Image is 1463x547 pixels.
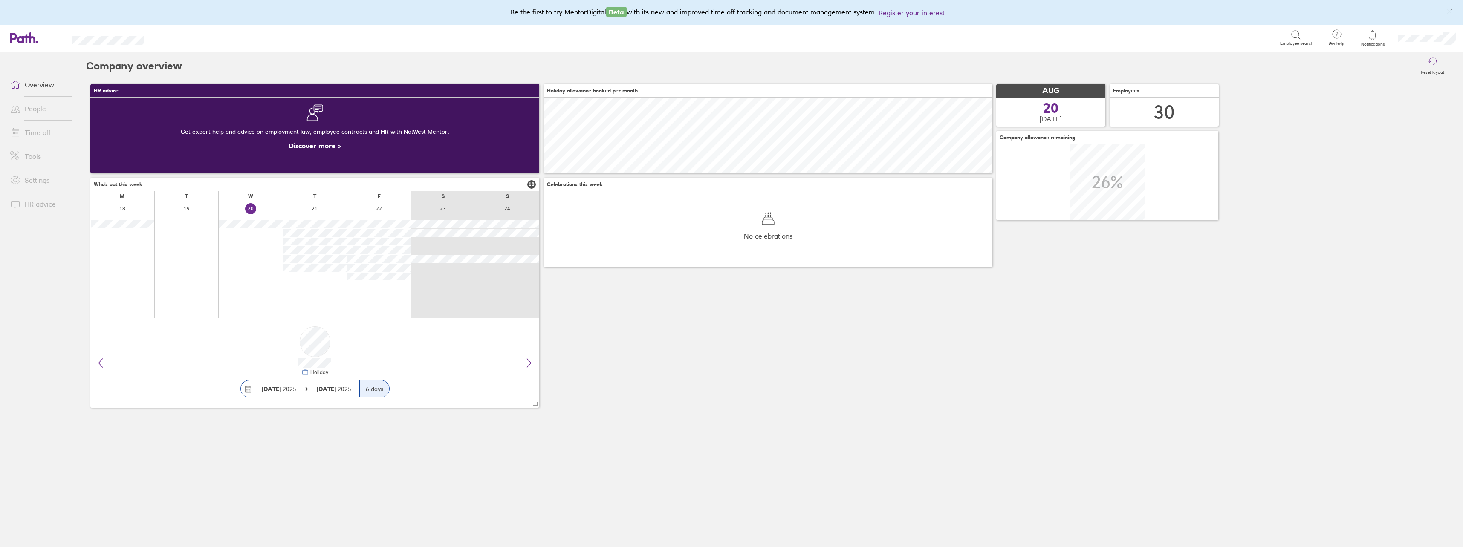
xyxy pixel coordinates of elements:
[1154,101,1174,123] div: 30
[3,100,72,117] a: People
[3,172,72,189] a: Settings
[1416,67,1449,75] label: Reset layout
[262,385,281,393] strong: [DATE]
[547,181,603,187] span: Celebrations this week
[86,52,182,80] h2: Company overview
[506,193,509,199] div: S
[527,180,536,189] span: 10
[94,88,119,94] span: HR advice
[313,193,316,199] div: T
[185,193,188,199] div: T
[1040,115,1062,123] span: [DATE]
[1416,52,1449,80] button: Reset layout
[317,386,351,392] span: 2025
[1113,88,1139,94] span: Employees
[1280,41,1313,46] span: Employee search
[3,148,72,165] a: Tools
[1000,135,1075,141] span: Company allowance remaining
[309,369,328,375] div: Holiday
[1359,29,1387,47] a: Notifications
[3,76,72,93] a: Overview
[167,34,189,41] div: Search
[97,121,532,142] div: Get expert help and advice on employment law, employee contracts and HR with NatWest Mentor.
[606,7,627,17] span: Beta
[1323,41,1350,46] span: Get help
[262,386,296,392] span: 2025
[1042,86,1059,95] span: AUG
[378,193,381,199] div: F
[442,193,445,199] div: S
[248,193,253,199] div: W
[359,380,389,397] div: 6 days
[289,141,341,150] a: Discover more >
[94,181,142,187] span: Who's out this week
[1043,101,1058,115] span: 20
[120,193,124,199] div: M
[3,124,72,141] a: Time off
[3,196,72,213] a: HR advice
[1359,42,1387,47] span: Notifications
[510,7,953,18] div: Be the first to try MentorDigital with its new and improved time off tracking and document manage...
[879,8,945,18] button: Register your interest
[547,88,638,94] span: Holiday allowance booked per month
[317,385,338,393] strong: [DATE]
[744,232,792,240] span: No celebrations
